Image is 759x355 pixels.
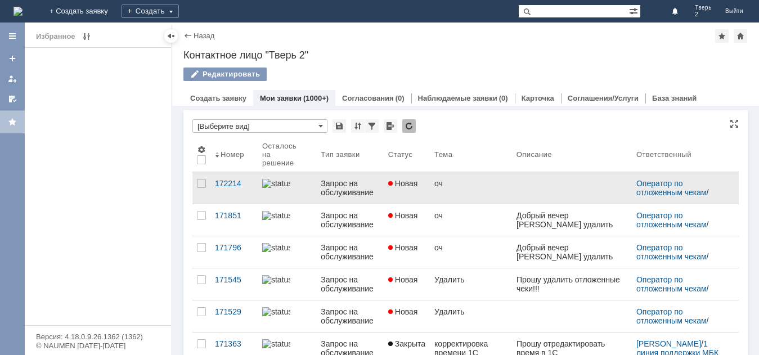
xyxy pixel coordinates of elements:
div: / [636,275,725,293]
a: Запрос на обслуживание [316,172,383,204]
a: оч [430,204,512,236]
div: Номер [221,150,244,159]
span: Новая [388,179,418,188]
a: statusbar-100 (1).png [258,236,316,268]
img: statusbar-100 (1).png [262,275,290,284]
div: (0) [499,94,508,102]
div: Тема [434,150,452,159]
div: Экспорт списка [384,119,397,133]
img: statusbar-100 (1).png [262,339,290,348]
a: Мои заявки [3,70,21,88]
div: 171851 [215,211,253,220]
div: Создать [122,5,179,18]
a: 171529 [210,300,258,332]
div: 172214 [215,179,253,188]
a: Создать заявку [3,50,21,68]
a: Мои заявки [260,94,302,102]
div: 171529 [215,307,253,316]
div: Статус [388,150,412,159]
div: (0) [396,94,405,102]
div: На всю страницу [730,119,739,128]
div: Удалить [434,307,508,316]
span: Новая [388,211,418,220]
a: Назад [194,32,214,40]
div: Фильтрация... [365,119,379,133]
a: Карточка [522,94,554,102]
img: statusbar-100 (1).png [262,179,290,188]
div: Запрос на обслуживание [321,307,379,325]
a: Запрос на обслуживание [316,300,383,332]
th: Осталось на решение [258,137,316,172]
a: оч [430,236,512,268]
div: Добавить в избранное [715,29,729,43]
a: Создать заявку [190,94,246,102]
img: statusbar-100 (1).png [262,211,290,220]
a: statusbar-100 (1).png [258,172,316,204]
div: Запрос на обслуживание [321,243,379,261]
span: Новая [388,275,418,284]
a: Новая [384,268,430,300]
div: 171363 [215,339,253,348]
div: Удалить [434,275,508,284]
a: Перейти на домашнюю страницу [14,7,23,16]
div: Сортировка... [351,119,365,133]
span: Тверь [695,5,712,11]
div: Ответственный [636,150,691,159]
a: [PERSON_NAME] [636,339,701,348]
th: Статус [384,137,430,172]
div: Запрос на обслуживание [321,275,379,293]
span: Расширенный поиск [629,5,640,16]
a: Удалить [430,268,512,300]
a: Согласования [342,94,394,102]
div: оч [434,179,508,188]
span: Настройки [197,145,206,154]
a: Наблюдаемые заявки [418,94,497,102]
a: Новая [384,172,430,204]
div: Скрыть меню [164,29,178,43]
a: Запрос на обслуживание [316,236,383,268]
a: Оператор по отложенным чекам [636,243,707,261]
a: 171545 [210,268,258,300]
span: 2 [695,11,712,18]
a: Оператор по отложенным чекам [636,179,707,197]
img: statusbar-100 (1).png [262,243,290,252]
a: оч [430,172,512,204]
div: Описание [517,150,552,159]
th: Номер [210,137,258,172]
div: Запрос на обслуживание [321,179,379,197]
a: 171796 [210,236,258,268]
div: Обновлять список [402,119,416,133]
a: Мои согласования [3,90,21,108]
a: statusbar-100 (1).png [258,300,316,332]
a: Новая [384,236,430,268]
div: (1000+) [303,94,329,102]
div: оч [434,243,508,252]
div: / [636,243,725,261]
div: / [636,211,725,229]
div: Сохранить вид [333,119,346,133]
div: / [636,307,725,325]
span: Закрыта [388,339,425,348]
img: statusbar-100 (1).png [262,307,290,316]
a: Оператор по отложенным чекам [636,307,707,325]
a: Запрос на обслуживание [316,204,383,236]
div: Осталось на решение [262,142,303,167]
span: Новая [388,307,418,316]
a: 172214 [210,172,258,204]
th: Тема [430,137,512,172]
img: logo [14,7,23,16]
a: Оператор по отложенным чекам [636,275,707,293]
div: Избранное [36,30,75,43]
div: Тип заявки [321,150,360,159]
a: Оператор по отложенным чекам [636,211,707,229]
a: Соглашения/Услуги [568,94,639,102]
div: Запрос на обслуживание [321,211,379,229]
a: 171851 [210,204,258,236]
th: Тип заявки [316,137,383,172]
div: 171796 [215,243,253,252]
div: оч [434,211,508,220]
div: Версия: 4.18.0.9.26.1362 (1362) [36,333,160,340]
a: statusbar-100 (1).png [258,204,316,236]
span: Новая [388,243,418,252]
div: © NAUMEN [DATE]-[DATE] [36,342,160,349]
